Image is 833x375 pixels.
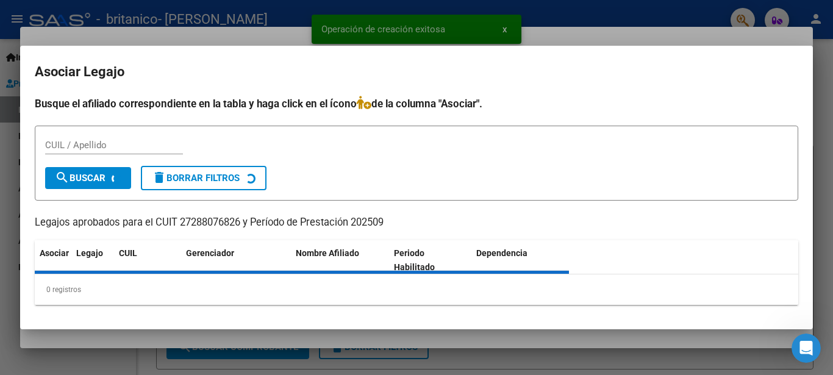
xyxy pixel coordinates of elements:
div: 0 registros [35,274,798,305]
span: Nombre Afiliado [296,248,359,258]
p: Legajos aprobados para el CUIT 27288076826 y Período de Prestación 202509 [35,215,798,230]
datatable-header-cell: Nombre Afiliado [291,240,389,280]
h2: Asociar Legajo [35,60,798,84]
span: Dependencia [476,248,527,258]
datatable-header-cell: Legajo [71,240,114,280]
span: Borrar Filtros [152,173,240,184]
iframe: Intercom live chat [792,334,821,363]
span: Legajo [76,248,103,258]
mat-icon: delete [152,170,166,185]
datatable-header-cell: Periodo Habilitado [389,240,471,280]
span: CUIL [119,248,137,258]
datatable-header-cell: Dependencia [471,240,570,280]
mat-icon: search [55,170,70,185]
span: Buscar [55,173,105,184]
datatable-header-cell: Gerenciador [181,240,291,280]
span: Gerenciador [186,248,234,258]
button: Borrar Filtros [141,166,266,190]
button: Buscar [45,167,131,189]
datatable-header-cell: CUIL [114,240,181,280]
datatable-header-cell: Asociar [35,240,71,280]
span: Asociar [40,248,69,258]
span: Periodo Habilitado [394,248,435,272]
h4: Busque el afiliado correspondiente en la tabla y haga click en el ícono de la columna "Asociar". [35,96,798,112]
